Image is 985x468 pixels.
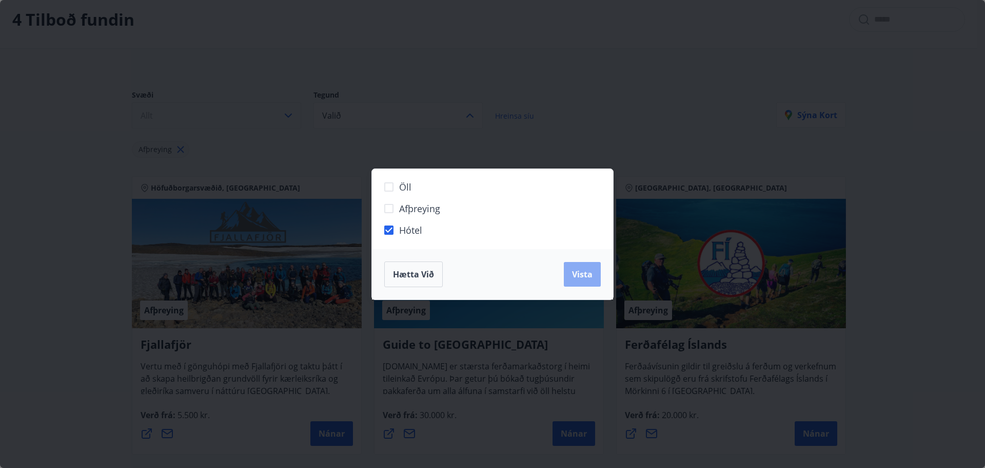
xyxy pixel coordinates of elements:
button: Vista [564,262,601,287]
span: Afþreying [399,202,440,215]
button: Hætta við [384,261,443,287]
span: Hótel [399,223,422,237]
span: Hætta við [393,269,434,280]
span: Vista [572,269,593,280]
span: Öll [399,180,411,194]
